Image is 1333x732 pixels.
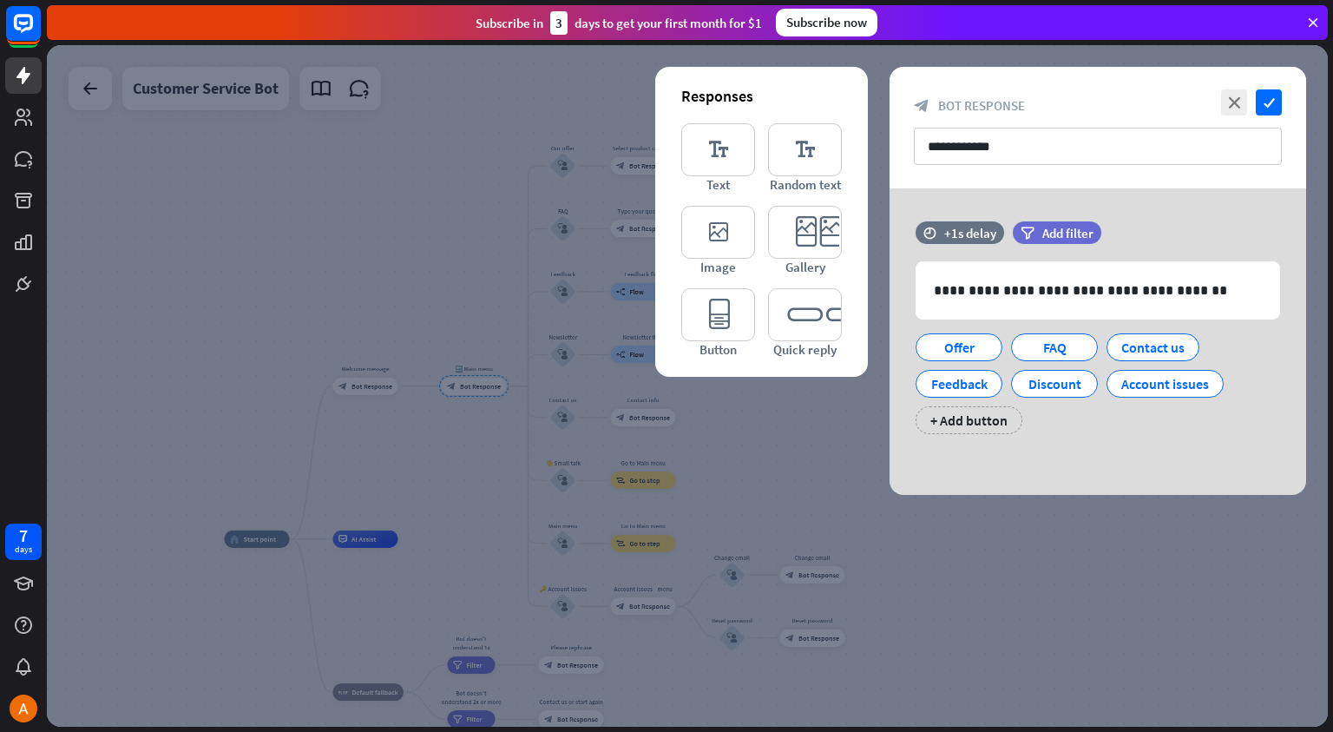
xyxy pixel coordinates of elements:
[1256,89,1282,115] i: check
[476,11,762,35] div: Subscribe in days to get your first month for $1
[19,528,28,544] div: 7
[938,97,1025,114] span: Bot Response
[1042,225,1093,241] span: Add filter
[15,544,32,556] div: days
[930,371,988,397] div: Feedback
[776,9,877,36] div: Subscribe now
[5,524,42,560] a: 7 days
[1221,89,1247,115] i: close
[930,334,988,360] div: Offer
[14,7,66,59] button: Open LiveChat chat widget
[1121,371,1209,397] div: Account issues
[923,227,936,239] i: time
[916,406,1022,434] div: + Add button
[1026,371,1083,397] div: Discount
[1121,334,1185,360] div: Contact us
[1021,227,1034,240] i: filter
[944,225,996,241] div: +1s delay
[914,98,929,114] i: block_bot_response
[550,11,568,35] div: 3
[1026,334,1083,360] div: FAQ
